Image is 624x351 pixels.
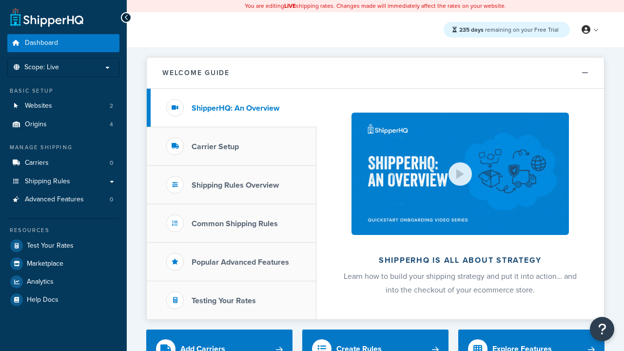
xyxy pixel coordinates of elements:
[7,226,119,234] div: Resources
[147,58,604,89] button: Welcome Guide
[459,25,484,34] strong: 235 days
[351,113,569,235] img: ShipperHQ is all about strategy
[7,173,119,191] a: Shipping Rules
[7,255,119,273] a: Marketplace
[7,273,119,291] a: Analytics
[7,97,119,115] a: Websites2
[27,260,63,268] span: Marketplace
[284,1,296,10] b: LIVE
[27,278,54,286] span: Analytics
[7,87,119,95] div: Basic Setup
[192,181,279,190] h3: Shipping Rules Overview
[110,159,113,167] span: 0
[590,317,614,341] button: Open Resource Center
[7,154,119,172] a: Carriers0
[7,191,119,209] li: Advanced Features
[110,102,113,110] span: 2
[192,258,289,267] h3: Popular Advanced Features
[7,116,119,134] a: Origins4
[7,191,119,209] a: Advanced Features0
[7,291,119,309] a: Help Docs
[27,296,58,304] span: Help Docs
[7,34,119,52] a: Dashboard
[25,120,47,129] span: Origins
[7,143,119,152] div: Manage Shipping
[192,104,279,113] h3: ShipperHQ: An Overview
[192,296,256,305] h3: Testing Your Rates
[27,242,74,250] span: Test Your Rates
[25,39,58,47] span: Dashboard
[7,154,119,172] li: Carriers
[192,142,239,151] h3: Carrier Setup
[110,195,113,204] span: 0
[25,195,84,204] span: Advanced Features
[342,256,578,265] h2: ShipperHQ is all about strategy
[344,271,577,295] span: Learn how to build your shipping strategy and put it into action… and into the checkout of your e...
[7,116,119,134] li: Origins
[25,177,70,186] span: Shipping Rules
[459,25,559,34] span: remaining on your Free Trial
[24,63,59,72] span: Scope: Live
[110,120,113,129] span: 4
[7,237,119,254] a: Test Your Rates
[7,97,119,115] li: Websites
[25,102,52,110] span: Websites
[162,69,230,77] h2: Welcome Guide
[192,219,278,228] h3: Common Shipping Rules
[25,159,49,167] span: Carriers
